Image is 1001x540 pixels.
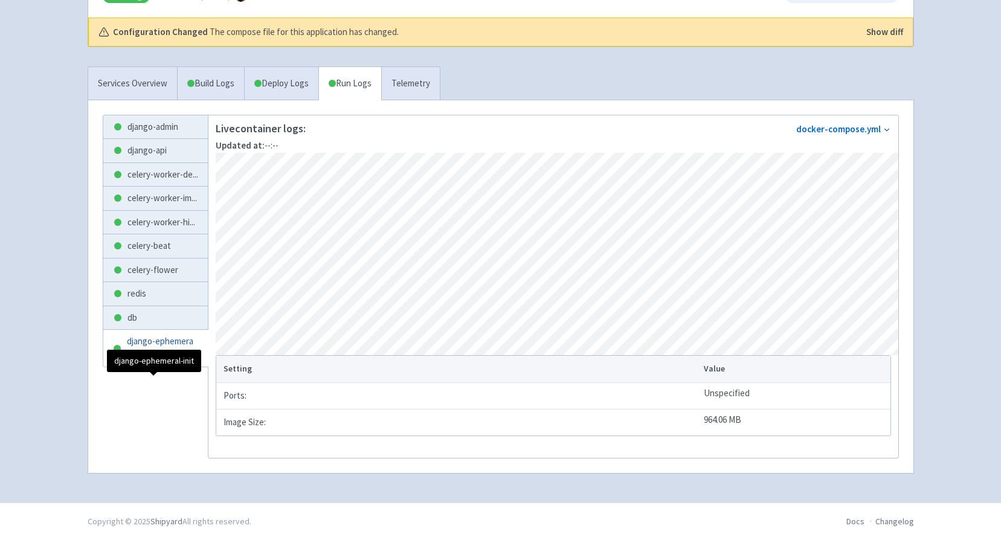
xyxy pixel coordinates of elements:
span: django-ephemeral ... [127,335,198,362]
a: docker-compose.yml [796,123,881,135]
a: Telemetry [381,67,440,100]
a: django-api [103,139,208,162]
a: Changelog [875,516,914,527]
a: django-admin [103,115,208,139]
th: Value [700,356,890,382]
a: Shipyard [150,516,182,527]
a: celery-worker-im... [103,187,208,210]
p: Live container logs: [216,123,306,135]
a: celery-worker-hi... [103,211,208,234]
th: Setting [216,356,700,382]
b: Configuration Changed [113,25,208,39]
a: celery-beat [103,234,208,258]
a: django-ephemeral... [103,330,208,367]
span: --:-- [216,140,278,151]
a: db [103,306,208,330]
a: Docs [846,516,864,527]
span: celery-worker-im ... [127,191,197,205]
a: Build Logs [178,67,244,100]
strong: Updated at: [216,140,265,151]
td: Unspecified [700,382,890,409]
td: Image Size: [216,409,700,436]
a: celery-flower [103,259,208,282]
span: The compose file for this application has changed. [210,25,399,39]
a: Run Logs [318,67,381,100]
button: Show diff [866,25,903,39]
div: Copyright © 2025 All rights reserved. [88,515,251,528]
span: celery-worker-de ... [127,168,198,182]
a: celery-worker-de... [103,163,208,187]
a: Services Overview [88,67,177,100]
span: celery-worker-hi ... [127,216,195,230]
td: Ports: [216,382,700,409]
a: redis [103,282,208,306]
a: Deploy Logs [244,67,318,100]
td: 964.06 MB [700,409,890,436]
